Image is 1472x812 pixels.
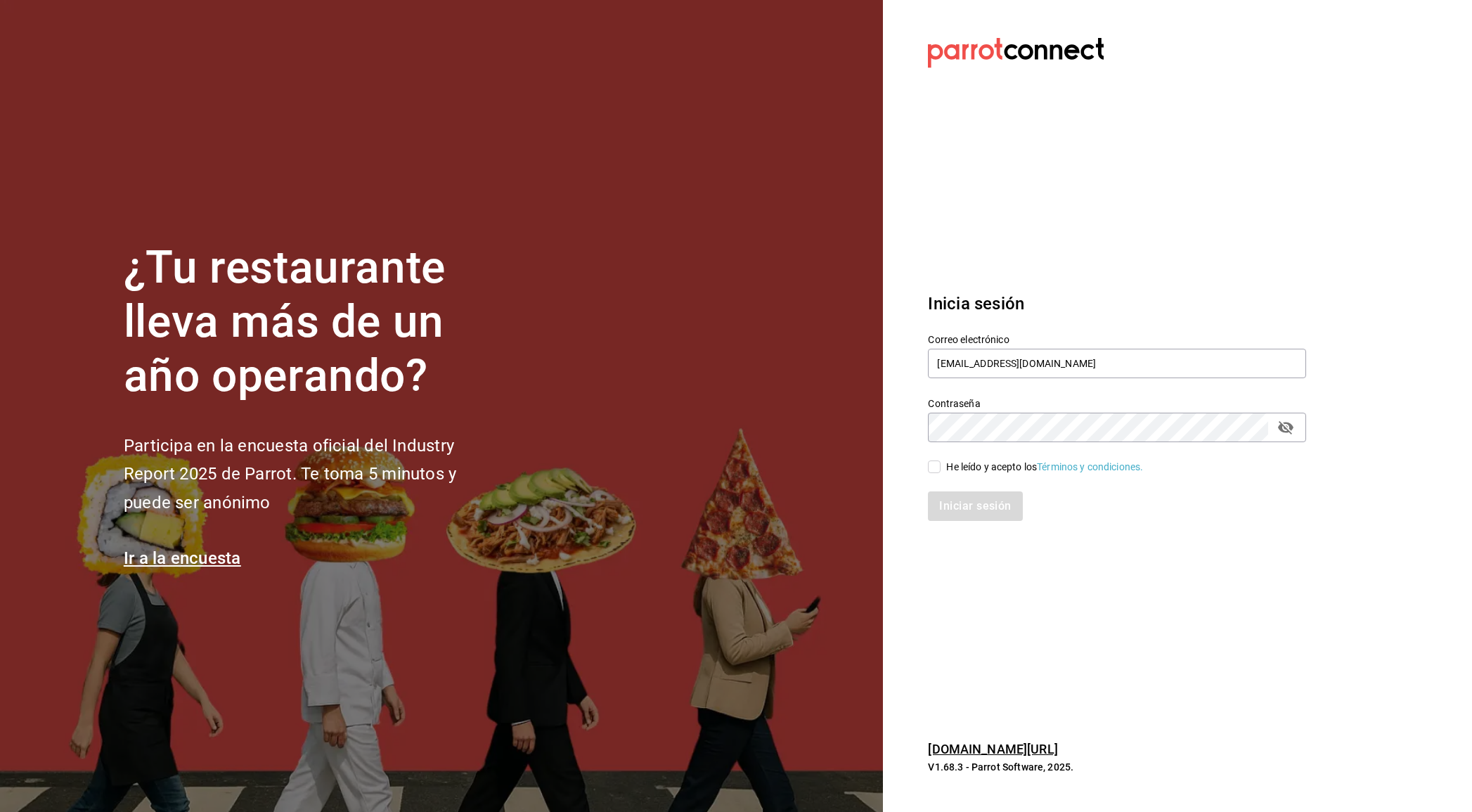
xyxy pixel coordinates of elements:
label: Contraseña [928,399,1306,408]
a: [DOMAIN_NAME][URL] [928,742,1057,756]
button: passwordField [1274,415,1298,439]
h2: Participa en la encuesta oficial del Industry Report 2025 de Parrot. Te toma 5 minutos y puede se... [124,432,503,517]
div: He leído y acepto los [946,460,1143,475]
p: V1.68.3 - Parrot Software, 2025. [928,760,1306,774]
a: Ir a la encuesta [124,548,241,568]
h1: ¿Tu restaurante lleva más de un año operando? [124,241,503,403]
h3: Inicia sesión [928,291,1306,316]
input: Ingresa tu correo electrónico [928,349,1306,378]
a: Términos y condiciones. [1037,461,1143,472]
label: Correo electrónico [928,335,1306,344]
